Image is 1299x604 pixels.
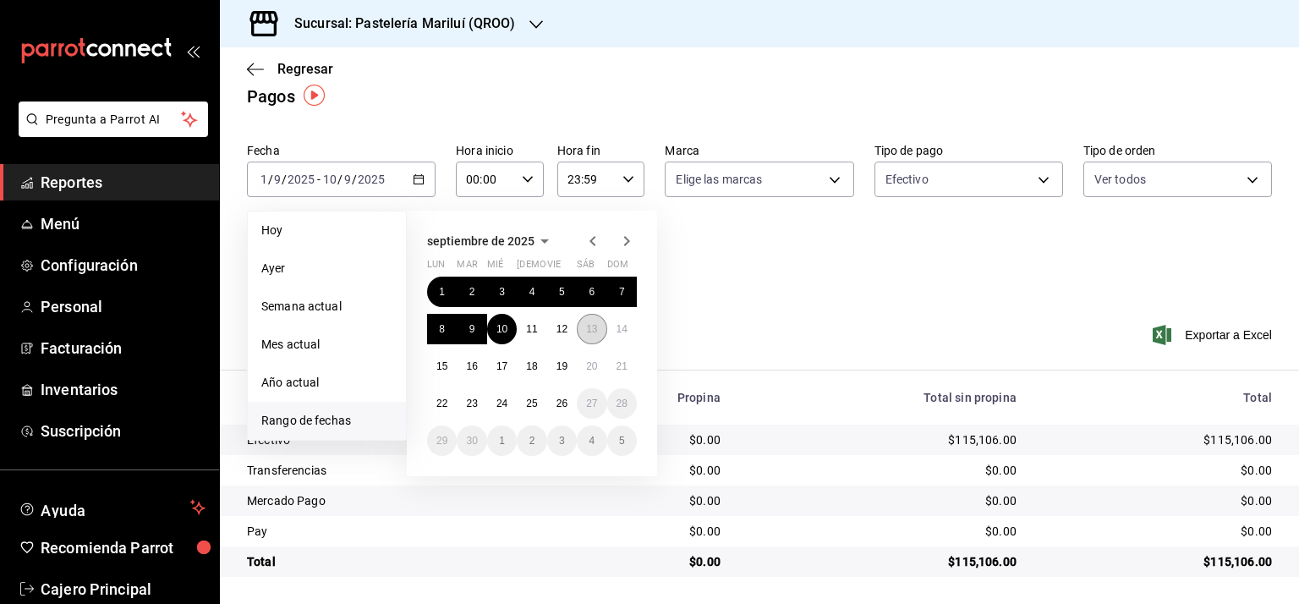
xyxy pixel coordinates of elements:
[748,431,1017,448] div: $115,106.00
[457,388,486,419] button: 23 de septiembre de 2025
[676,171,762,188] span: Elige las marcas
[466,398,477,409] abbr: 23 de septiembre de 2025
[457,277,486,307] button: 2 de septiembre de 2025
[427,351,457,382] button: 15 de septiembre de 2025
[619,435,625,447] abbr: 5 de octubre de 2025
[41,295,206,318] span: Personal
[46,111,182,129] span: Pregunta a Parrot AI
[436,360,447,372] abbr: 15 de septiembre de 2025
[427,426,457,456] button: 29 de septiembre de 2025
[281,14,516,34] h3: Sucursal: Pastelería Mariluí (QROO)
[517,351,546,382] button: 18 de septiembre de 2025
[487,277,517,307] button: 3 de septiembre de 2025
[499,435,505,447] abbr: 1 de octubre de 2025
[748,553,1017,570] div: $115,106.00
[427,259,445,277] abbr: lunes
[439,323,445,335] abbr: 8 de septiembre de 2025
[526,398,537,409] abbr: 25 de septiembre de 2025
[41,497,184,518] span: Ayuda
[556,360,567,372] abbr: 19 de septiembre de 2025
[268,173,273,186] span: /
[529,286,535,298] abbr: 4 de septiembre de 2025
[317,173,321,186] span: -
[885,171,929,188] span: Efectivo
[41,578,206,601] span: Cajero Principal
[574,553,721,570] div: $0.00
[607,277,637,307] button: 7 de septiembre de 2025
[586,360,597,372] abbr: 20 de septiembre de 2025
[517,426,546,456] button: 2 de octubre de 2025
[557,145,645,156] label: Hora fin
[41,212,206,235] span: Menú
[357,173,386,186] input: ----
[457,314,486,344] button: 9 de septiembre de 2025
[247,492,547,509] div: Mercado Pago
[577,314,606,344] button: 13 de septiembre de 2025
[547,277,577,307] button: 5 de septiembre de 2025
[487,388,517,419] button: 24 de septiembre de 2025
[517,388,546,419] button: 25 de septiembre de 2025
[607,314,637,344] button: 14 de septiembre de 2025
[261,374,392,392] span: Año actual
[496,360,507,372] abbr: 17 de septiembre de 2025
[586,398,597,409] abbr: 27 de septiembre de 2025
[261,222,392,239] span: Hoy
[556,323,567,335] abbr: 12 de septiembre de 2025
[186,44,200,58] button: open_drawer_menu
[466,360,477,372] abbr: 16 de septiembre de 2025
[547,351,577,382] button: 19 de septiembre de 2025
[874,145,1063,156] label: Tipo de pago
[466,435,477,447] abbr: 30 de septiembre de 2025
[607,426,637,456] button: 5 de octubre de 2025
[589,286,595,298] abbr: 6 de septiembre de 2025
[436,398,447,409] abbr: 22 de septiembre de 2025
[273,173,282,186] input: --
[427,234,534,248] span: septiembre de 2025
[247,84,295,109] div: Pagos
[607,259,628,277] abbr: domingo
[19,102,208,137] button: Pregunta a Parrot AI
[260,173,268,186] input: --
[617,323,628,335] abbr: 14 de septiembre de 2025
[607,388,637,419] button: 28 de septiembre de 2025
[487,426,517,456] button: 1 de octubre de 2025
[247,145,436,156] label: Fecha
[247,462,547,479] div: Transferencias
[517,277,546,307] button: 4 de septiembre de 2025
[487,314,517,344] button: 10 de septiembre de 2025
[574,492,721,509] div: $0.00
[748,462,1017,479] div: $0.00
[577,426,606,456] button: 4 de octubre de 2025
[469,286,475,298] abbr: 2 de septiembre de 2025
[277,61,333,77] span: Regresar
[352,173,357,186] span: /
[457,259,477,277] abbr: martes
[282,173,287,186] span: /
[427,314,457,344] button: 8 de septiembre de 2025
[1044,431,1272,448] div: $115,106.00
[41,171,206,194] span: Reportes
[529,435,535,447] abbr: 2 de octubre de 2025
[1094,171,1146,188] span: Ver todos
[517,259,617,277] abbr: jueves
[526,360,537,372] abbr: 18 de septiembre de 2025
[436,435,447,447] abbr: 29 de septiembre de 2025
[607,351,637,382] button: 21 de septiembre de 2025
[457,426,486,456] button: 30 de septiembre de 2025
[1156,325,1272,345] button: Exportar a Excel
[261,336,392,354] span: Mes actual
[41,254,206,277] span: Configuración
[517,314,546,344] button: 11 de septiembre de 2025
[665,145,853,156] label: Marca
[496,323,507,335] abbr: 10 de septiembre de 2025
[247,553,547,570] div: Total
[617,360,628,372] abbr: 21 de septiembre de 2025
[41,420,206,442] span: Suscripción
[577,277,606,307] button: 6 de septiembre de 2025
[304,85,325,106] img: Tooltip marker
[261,260,392,277] span: Ayer
[617,398,628,409] abbr: 28 de septiembre de 2025
[547,259,561,277] abbr: viernes
[261,298,392,316] span: Semana actual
